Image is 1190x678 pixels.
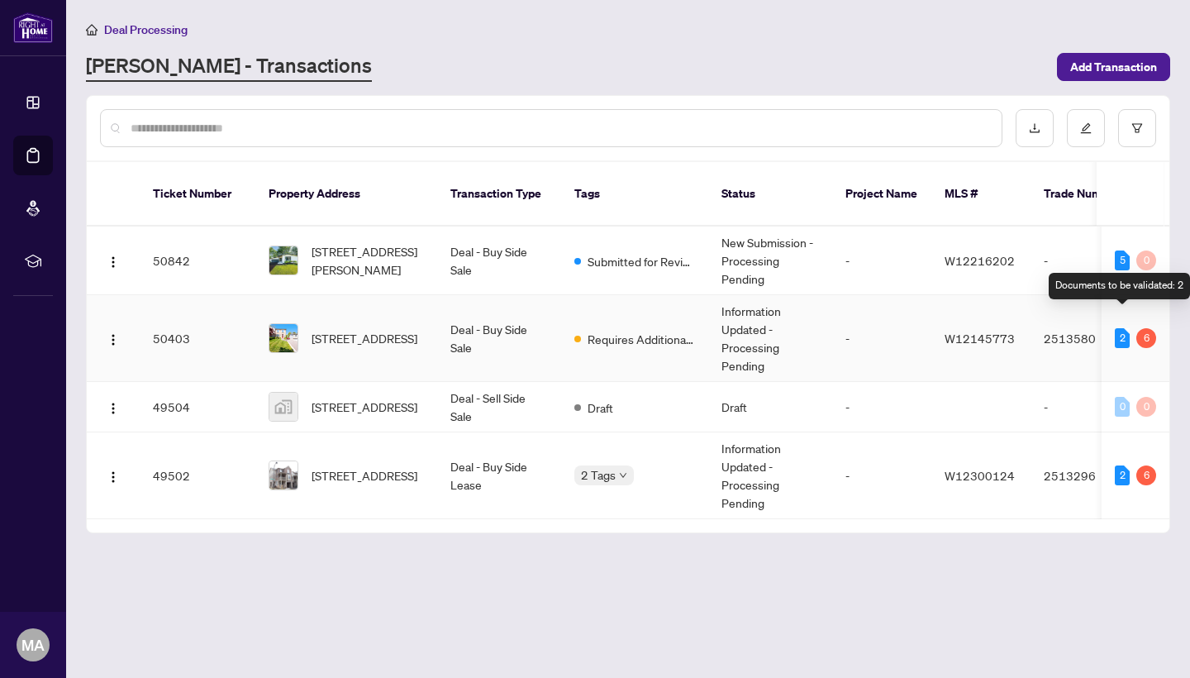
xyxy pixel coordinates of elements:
td: 2513580 [1031,295,1146,382]
span: Draft [588,399,613,417]
img: Logo [107,470,120,484]
td: - [832,227,931,295]
td: 49504 [140,382,255,432]
img: logo [13,12,53,43]
img: thumbnail-img [269,393,297,421]
a: [PERSON_NAME] - Transactions [86,52,372,82]
td: - [1031,382,1146,432]
span: down [619,471,627,480]
div: 2 [1115,466,1130,485]
div: 0 [1136,397,1156,417]
span: Add Transaction [1070,54,1157,80]
img: Logo [107,333,120,346]
td: Deal - Buy Side Sale [437,295,561,382]
td: 50403 [140,295,255,382]
span: W12145773 [945,331,1015,346]
th: Trade Number [1031,162,1146,227]
img: Logo [107,402,120,415]
img: thumbnail-img [269,324,297,352]
span: filter [1131,122,1143,134]
img: thumbnail-img [269,461,297,489]
td: Deal - Buy Side Lease [437,432,561,519]
span: MA [21,633,45,657]
span: [STREET_ADDRESS] [312,329,417,347]
td: Deal - Buy Side Sale [437,227,561,295]
td: 2513296 [1031,432,1146,519]
td: - [832,295,931,382]
th: Property Address [255,162,437,227]
th: Status [708,162,832,227]
span: Submitted for Review [588,252,695,270]
div: 0 [1115,397,1130,417]
th: Ticket Number [140,162,255,227]
th: Transaction Type [437,162,561,227]
button: Logo [100,462,126,489]
div: 2 [1115,328,1130,348]
span: 2 Tags [581,466,616,485]
td: Information Updated - Processing Pending [708,295,832,382]
span: W12216202 [945,253,1015,268]
div: 5 [1115,251,1130,270]
span: [STREET_ADDRESS] [312,398,417,416]
button: filter [1118,109,1156,147]
span: W12300124 [945,468,1015,483]
img: thumbnail-img [269,246,297,275]
td: - [832,432,931,519]
button: Logo [100,247,126,274]
button: download [1016,109,1054,147]
th: Project Name [832,162,931,227]
span: edit [1080,122,1092,134]
div: 0 [1136,251,1156,270]
td: - [1031,227,1146,295]
span: [STREET_ADDRESS] [312,466,417,485]
td: New Submission - Processing Pending [708,227,832,295]
div: Documents to be validated: 2 [1049,273,1190,299]
button: Logo [100,394,126,420]
td: 49502 [140,432,255,519]
td: 50842 [140,227,255,295]
span: download [1029,122,1040,134]
span: Deal Processing [104,22,188,37]
td: Deal - Sell Side Sale [437,382,561,432]
td: Draft [708,382,832,432]
th: Tags [561,162,708,227]
span: home [86,24,98,36]
button: edit [1067,109,1105,147]
img: Logo [107,255,120,269]
span: [STREET_ADDRESS][PERSON_NAME] [312,242,424,279]
button: Add Transaction [1057,53,1170,81]
button: Logo [100,325,126,351]
div: 6 [1136,466,1156,485]
div: 6 [1136,328,1156,348]
span: Requires Additional Docs [588,330,695,348]
td: Information Updated - Processing Pending [708,432,832,519]
th: MLS # [931,162,1031,227]
td: - [832,382,931,432]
